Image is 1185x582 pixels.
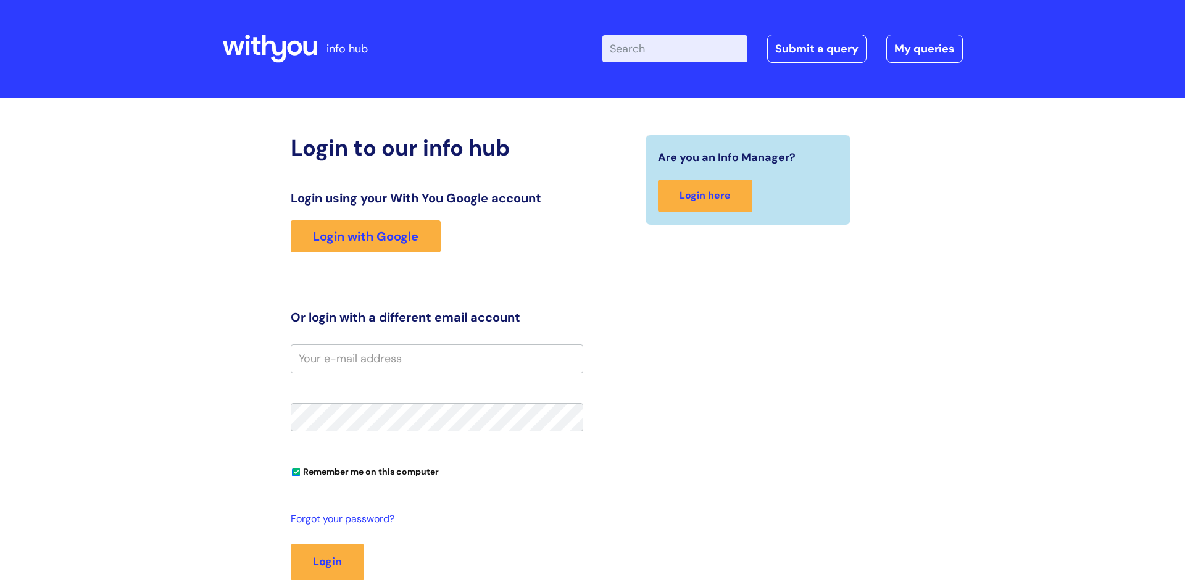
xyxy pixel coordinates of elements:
input: Your e-mail address [291,344,583,373]
h2: Login to our info hub [291,135,583,161]
p: info hub [326,39,368,59]
div: You can uncheck this option if you're logging in from a shared device [291,461,583,481]
h3: Or login with a different email account [291,310,583,325]
span: Are you an Info Manager? [658,148,796,167]
label: Remember me on this computer [291,464,439,477]
input: Search [602,35,747,62]
a: Login here [658,180,752,212]
button: Login [291,544,364,580]
a: Submit a query [767,35,867,63]
input: Remember me on this computer [292,468,300,476]
a: My queries [886,35,963,63]
a: Login with Google [291,220,441,252]
h3: Login using your With You Google account [291,191,583,206]
a: Forgot your password? [291,510,577,528]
